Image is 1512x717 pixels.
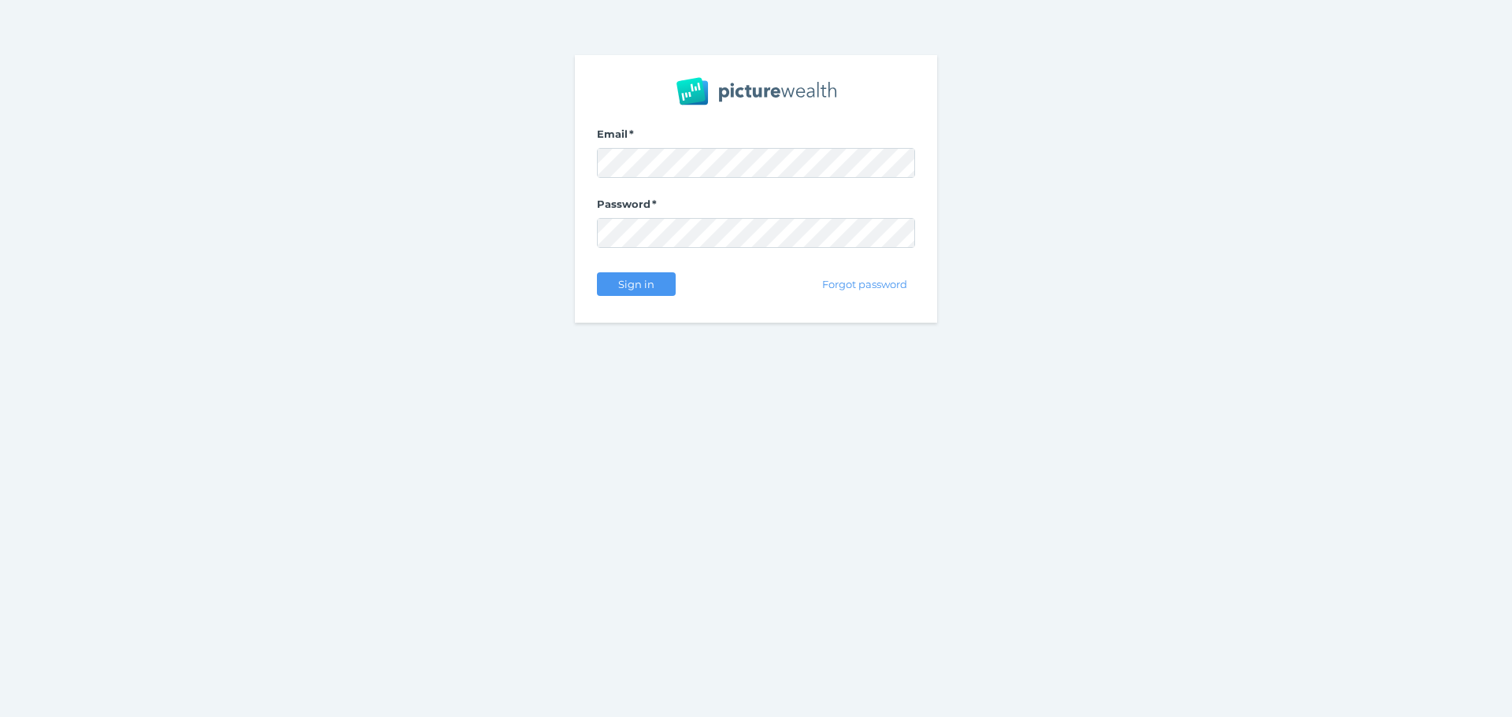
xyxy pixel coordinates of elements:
button: Forgot password [815,272,915,296]
img: PW [676,77,836,105]
span: Sign in [611,278,661,290]
span: Forgot password [816,278,914,290]
label: Password [597,198,915,218]
label: Email [597,128,915,148]
button: Sign in [597,272,676,296]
